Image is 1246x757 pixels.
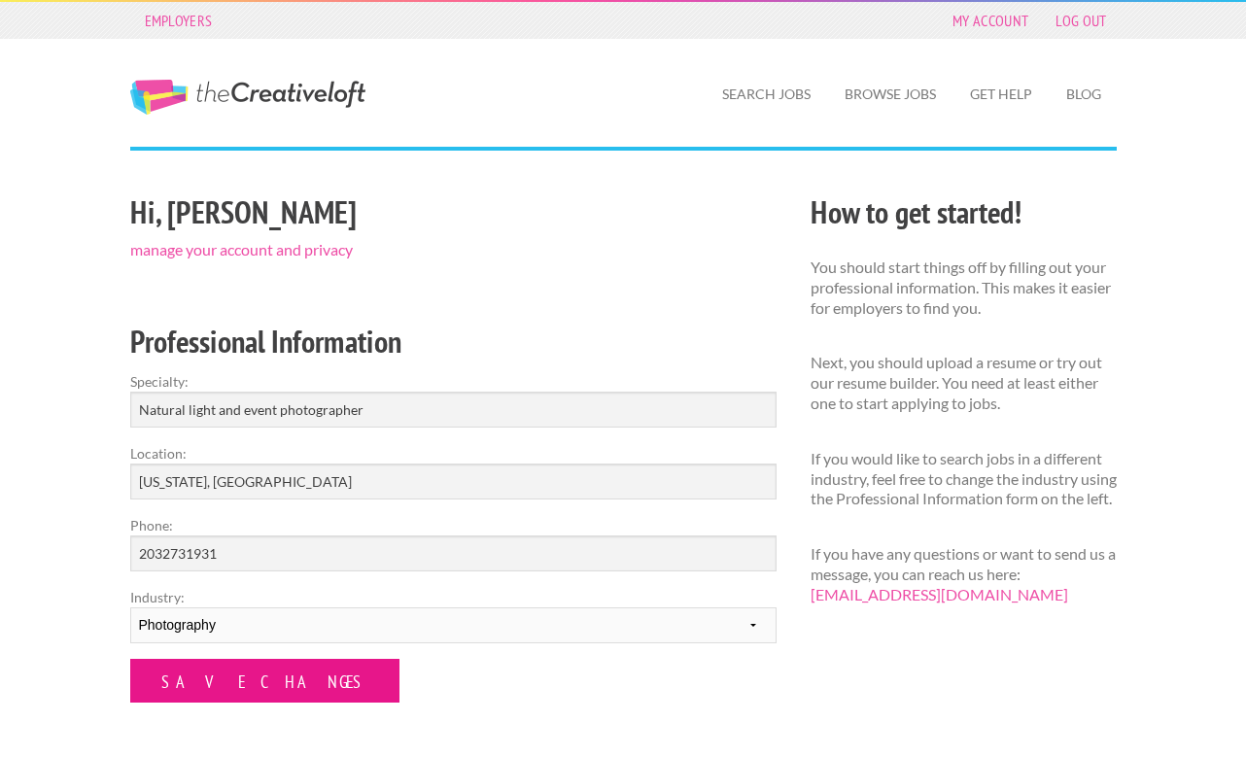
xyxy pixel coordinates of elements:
a: Log Out [1046,7,1116,34]
a: Get Help [954,72,1048,117]
a: My Account [943,7,1038,34]
p: You should start things off by filling out your professional information. This makes it easier fo... [811,258,1117,318]
a: Employers [135,7,223,34]
label: Phone: [130,515,777,535]
input: Optional [130,535,777,571]
a: Search Jobs [707,72,826,117]
p: Next, you should upload a resume or try out our resume builder. You need at least either one to s... [811,353,1117,413]
label: Location: [130,443,777,464]
p: If you have any questions or want to send us a message, you can reach us here: [811,544,1117,604]
p: If you would like to search jobs in a different industry, feel free to change the industry using ... [811,449,1117,509]
h2: Hi, [PERSON_NAME] [130,190,777,234]
label: Industry: [130,587,777,607]
h2: How to get started! [811,190,1117,234]
input: e.g. New York, NY [130,464,777,499]
a: The Creative Loft [130,80,365,115]
a: Blog [1051,72,1117,117]
a: Browse Jobs [829,72,952,117]
label: Specialty: [130,371,777,392]
a: manage your account and privacy [130,240,353,258]
a: [EMAIL_ADDRESS][DOMAIN_NAME] [811,585,1068,603]
input: Save Changes [130,659,399,703]
h2: Professional Information [130,320,777,363]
